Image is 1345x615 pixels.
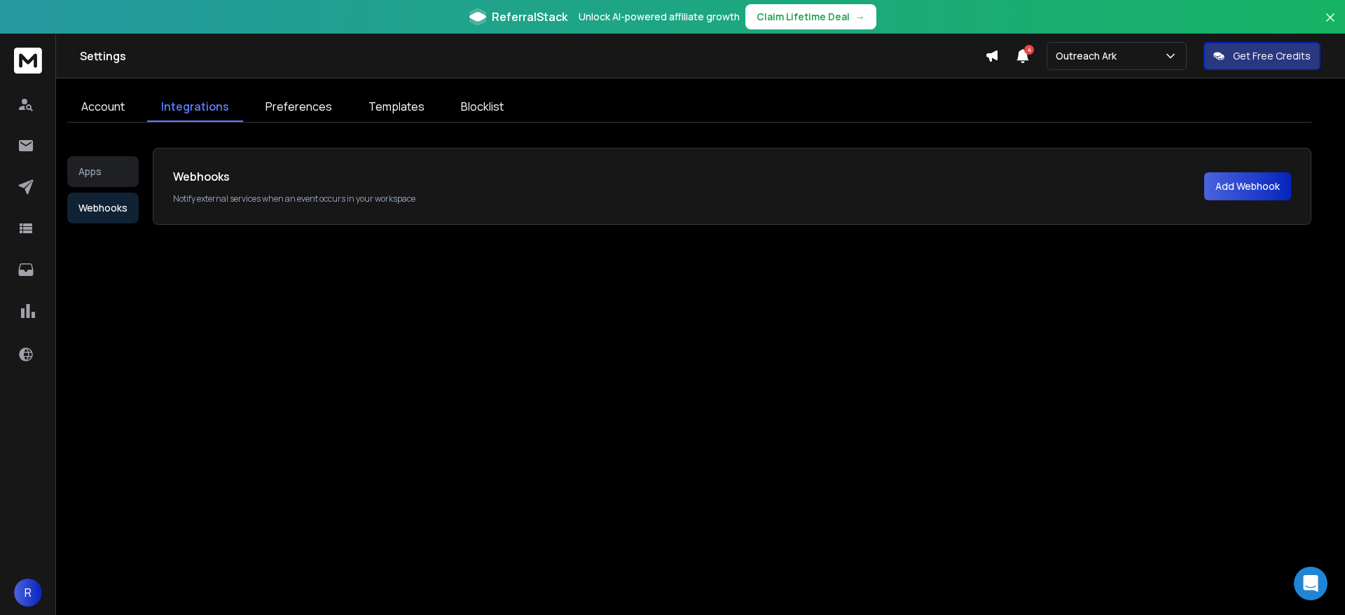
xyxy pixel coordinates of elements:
[1321,8,1339,42] button: Close banner
[1203,42,1320,70] button: Get Free Credits
[173,193,1204,205] p: Notify external services when an event occurs in your workspace
[67,92,139,122] a: Account
[1024,45,1034,55] span: 4
[14,579,42,607] button: R
[447,92,518,122] a: Blocklist
[67,193,139,223] button: Webhooks
[579,10,740,24] p: Unlock AI-powered affiliate growth
[251,92,346,122] a: Preferences
[173,168,1204,185] h1: Webhooks
[855,10,865,24] span: →
[1233,49,1311,63] p: Get Free Credits
[745,4,876,29] button: Claim Lifetime Deal→
[147,92,243,122] a: Integrations
[1294,567,1327,600] div: Open Intercom Messenger
[67,156,139,187] button: Apps
[80,48,985,64] h1: Settings
[492,8,567,25] span: ReferralStack
[1056,49,1122,63] p: Outreach Ark
[1204,172,1291,200] button: Add Webhook
[354,92,439,122] a: Templates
